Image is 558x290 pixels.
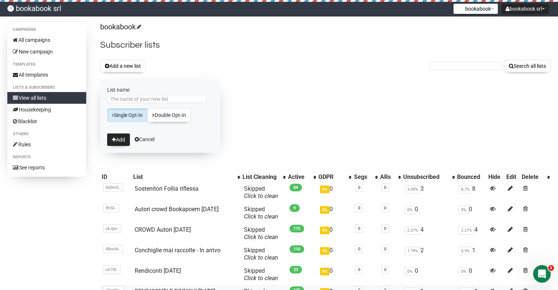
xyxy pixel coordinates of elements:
[242,173,279,181] div: List Cleaning
[380,173,394,181] div: ARs
[7,83,86,92] li: Lists & subscribers
[100,22,140,31] a: bookabook
[289,245,304,253] span: 110
[135,247,220,254] a: Conchiglie mai raccolte - In arrivo
[459,267,469,276] span: 0%
[453,4,498,14] button: bookabook
[7,34,86,46] a: All campaigns
[456,203,487,223] td: 0
[100,38,551,52] h2: Subscriber lists
[402,172,456,182] th: Unsubscribed: No sort applied, activate to apply an ascending sort
[320,247,329,255] span: 0%
[318,173,345,181] div: GDPR
[135,185,198,192] a: Sostenitori Follia riflessa
[7,139,86,150] a: Rules
[244,267,278,282] span: Skipped
[100,60,146,72] button: Add a new list
[456,182,487,203] td: 8
[320,206,329,214] span: 0%
[7,60,86,69] li: Templates
[7,25,86,34] li: Campaigns
[133,173,234,181] div: List
[403,173,448,181] div: Unsubscribed
[244,254,278,261] a: Click to clean
[317,182,353,203] td: 0
[506,173,519,181] div: Edit
[317,223,353,244] td: 0
[384,226,386,231] a: 0
[402,182,456,203] td: 3
[487,172,505,182] th: Hide: No sort applied, sorting is disabled
[7,46,86,58] a: New campaign
[135,136,154,142] a: Cancel
[457,173,485,181] div: Bounced
[103,265,121,274] span: uS7I8..
[456,172,487,182] th: Bounced: No sort applied, sorting is disabled
[7,130,86,139] li: Others
[384,247,386,252] a: 0
[288,173,309,181] div: Active
[7,5,14,12] img: 10ed76cfdfa061471de2d2442c92750c
[457,5,463,11] img: 1.png
[244,247,278,261] span: Skipped
[317,172,353,182] th: GDPR: No sort applied, activate to apply an ascending sort
[289,184,302,191] span: 84
[244,185,278,199] span: Skipped
[384,267,386,272] a: 0
[354,173,371,181] div: Segs
[107,133,130,146] button: Add
[102,173,130,181] div: ID
[103,204,119,212] span: fErGl..
[244,226,278,241] span: Skipped
[548,265,554,271] span: 1
[502,4,549,14] button: bookabook srl
[103,183,123,192] span: Ad3m5..
[135,267,181,274] a: Rendiconti [DATE]
[135,226,191,233] a: CROWD Autori [DATE]
[504,60,551,72] button: Search all lists
[405,185,420,194] span: 3.45%
[317,244,353,264] td: 0
[379,172,402,182] th: ARs: No sort applied, activate to apply an ascending sort
[405,267,415,276] span: 0%
[7,69,86,81] a: All templates
[402,223,456,244] td: 4
[402,244,456,264] td: 2
[320,186,329,193] span: 0%
[7,162,86,173] a: See reports
[320,227,329,234] span: 0%
[358,185,360,190] a: 0
[287,172,317,182] th: Active: No sort applied, activate to apply an ascending sort
[533,265,551,283] iframe: Intercom live chat
[405,226,420,235] span: 2.27%
[289,225,304,232] span: 172
[317,203,353,223] td: 0
[317,264,353,285] td: 0
[358,226,360,231] a: 0
[405,247,420,255] span: 1.79%
[459,206,469,214] span: 0%
[352,172,379,182] th: Segs: No sort applied, activate to apply an ascending sort
[244,213,278,220] a: Click to clean
[147,108,191,122] a: Double Opt-In
[107,87,214,93] label: List name
[384,206,386,210] a: 0
[384,185,386,190] a: 0
[521,173,543,181] div: Delete
[456,264,487,285] td: 0
[7,153,86,162] li: Reports
[456,244,487,264] td: 1
[289,266,302,274] span: 33
[244,206,278,220] span: Skipped
[103,245,123,253] span: XBmIN..
[244,275,278,282] a: Click to clean
[103,224,121,233] span: skJpo..
[459,247,472,255] span: 0.9%
[456,223,487,244] td: 4
[132,172,241,182] th: List: No sort applied, activate to apply an ascending sort
[320,268,329,275] span: 0%
[241,172,287,182] th: List Cleaning: No sort applied, activate to apply an ascending sort
[135,206,219,213] a: Autori crowd Bookapoem [DATE]
[244,234,278,241] a: Click to clean
[244,192,278,199] a: Click to clean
